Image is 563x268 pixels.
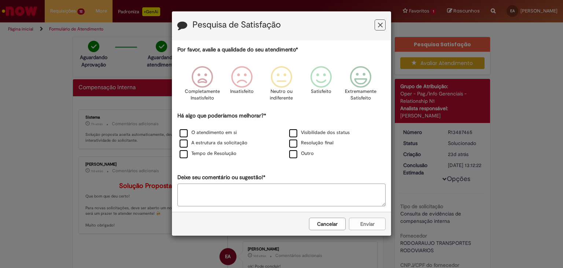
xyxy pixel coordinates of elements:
div: Insatisfeito [223,61,261,111]
p: Neutro ou indiferente [268,88,295,102]
label: Resolução final [289,140,334,146]
label: Tempo de Resolução [180,150,236,157]
label: Deixe seu comentário ou sugestão!* [177,174,265,181]
label: Por favor, avalie a qualidade do seu atendimento* [177,46,298,54]
p: Completamente Insatisfeito [185,88,220,102]
label: A estrutura da solicitação [180,140,247,146]
label: Visibilidade dos status [289,129,350,136]
p: Extremamente Satisfeito [345,88,376,102]
div: Extremamente Satisfeito [342,61,379,111]
label: Pesquisa de Satisfação [192,20,281,30]
label: Outro [289,150,314,157]
p: Satisfeito [311,88,331,95]
button: Cancelar [309,218,346,230]
label: O atendimento em si [180,129,237,136]
p: Insatisfeito [230,88,254,95]
div: Há algo que poderíamos melhorar?* [177,112,386,159]
div: Completamente Insatisfeito [183,61,221,111]
div: Neutro ou indiferente [263,61,300,111]
div: Satisfeito [302,61,340,111]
